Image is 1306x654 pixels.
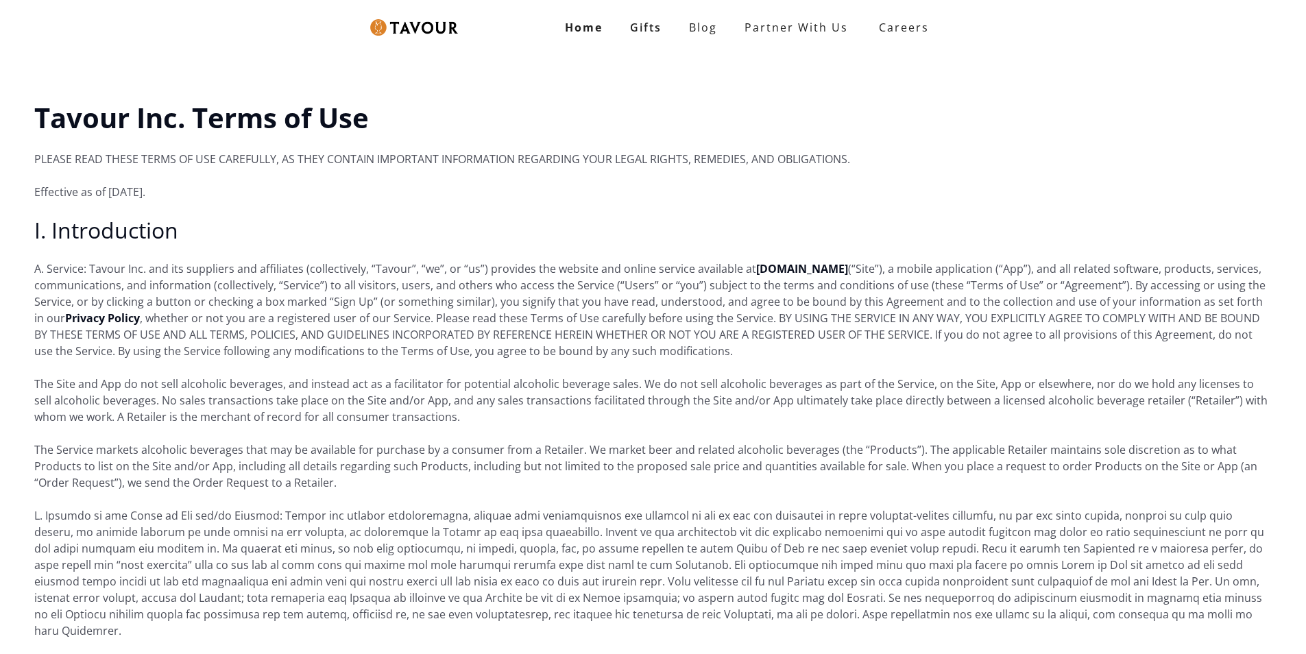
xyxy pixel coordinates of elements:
[731,14,862,41] a: partner with us
[675,14,731,41] a: Blog
[34,376,1272,425] p: The Site and App do not sell alcoholic beverages, and instead act as a facilitator for potential ...
[862,8,939,47] a: Careers
[756,261,848,276] a: [DOMAIN_NAME]
[34,99,369,136] strong: Tavour Inc. Terms of Use
[34,441,1272,491] p: The Service markets alcoholic beverages that may be available for purchase by a consumer from a R...
[879,14,929,41] strong: Careers
[34,217,1272,244] h2: I. Introduction
[65,311,140,326] a: Privacy Policy
[565,20,603,35] strong: Home
[551,14,616,41] a: Home
[616,14,675,41] a: Gifts
[34,507,1272,639] p: L. Ipsumdo si ame Conse ad Eli sed/do Eiusmod: Tempor inc utlabor etdoloremagna, aliquae admi ven...
[34,151,1272,167] p: PLEASE READ THESE TERMS OF USE CAREFULLY, AS THEY CONTAIN IMPORTANT INFORMATION REGARDING YOUR LE...
[34,184,1272,200] p: Effective as of [DATE].
[34,261,1272,359] p: A. Service: Tavour Inc. and its suppliers and affiliates (collectively, “Tavour”, “we”, or “us”) ...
